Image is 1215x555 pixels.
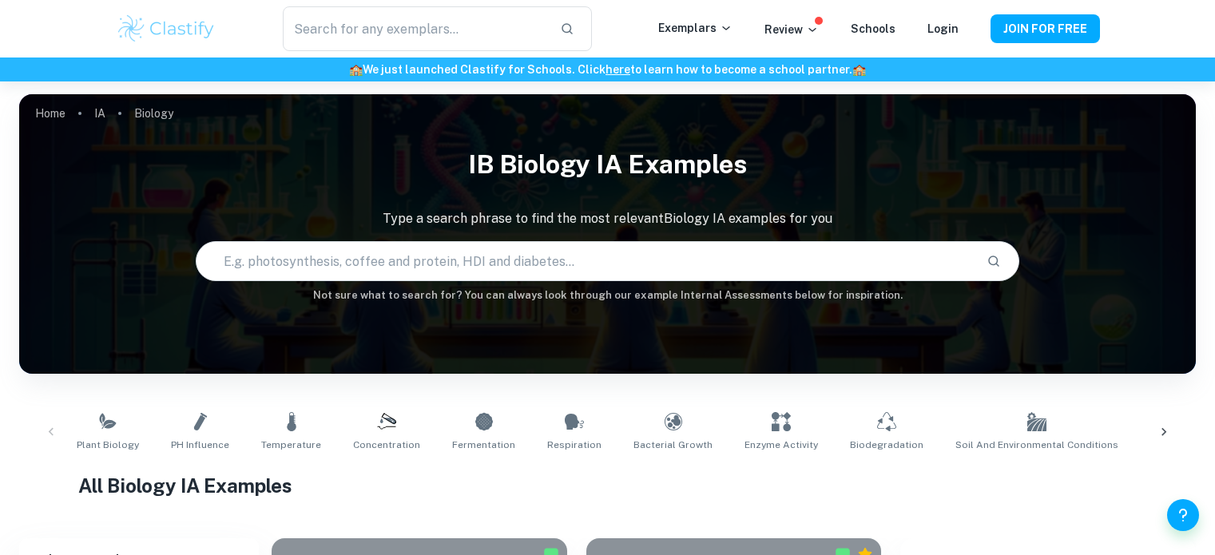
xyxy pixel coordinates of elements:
span: Bacterial Growth [633,438,713,452]
p: Type a search phrase to find the most relevant Biology IA examples for you [19,209,1196,228]
span: Enzyme Activity [744,438,818,452]
p: Exemplars [658,19,733,37]
p: Review [764,21,819,38]
a: Home [35,102,66,125]
span: Concentration [353,438,420,452]
span: Respiration [547,438,602,452]
button: Search [980,248,1007,275]
input: E.g. photosynthesis, coffee and protein, HDI and diabetes... [197,239,974,283]
a: Login [927,22,959,35]
a: here [606,63,630,76]
span: 🏫 [852,63,866,76]
button: JOIN FOR FREE [991,14,1100,43]
h1: IB Biology IA examples [19,139,1196,190]
p: Biology [134,105,173,122]
h1: All Biology IA Examples [78,471,1138,500]
span: Temperature [261,438,321,452]
span: Biodegradation [850,438,923,452]
span: 🏫 [349,63,363,76]
span: pH Influence [171,438,229,452]
img: Clastify logo [116,13,217,45]
span: Fermentation [452,438,515,452]
h6: We just launched Clastify for Schools. Click to learn how to become a school partner. [3,61,1212,78]
a: Schools [851,22,895,35]
button: Help and Feedback [1167,499,1199,531]
span: Plant Biology [77,438,139,452]
input: Search for any exemplars... [283,6,546,51]
span: Soil and Environmental Conditions [955,438,1118,452]
h6: Not sure what to search for? You can always look through our example Internal Assessments below f... [19,287,1196,303]
a: IA [94,102,105,125]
